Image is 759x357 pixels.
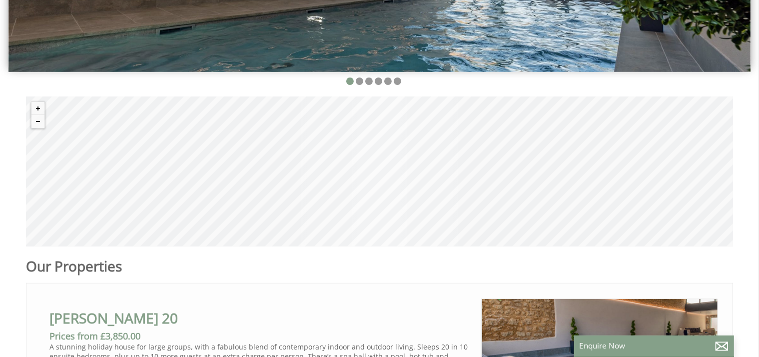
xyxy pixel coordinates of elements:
[579,340,729,351] p: Enquire Now
[31,115,44,128] button: Zoom out
[49,308,178,327] a: [PERSON_NAME] 20
[49,330,473,342] h3: Prices from £3,850.00
[31,102,44,115] button: Zoom in
[26,256,486,275] h1: Our Properties
[26,96,733,246] canvas: Map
